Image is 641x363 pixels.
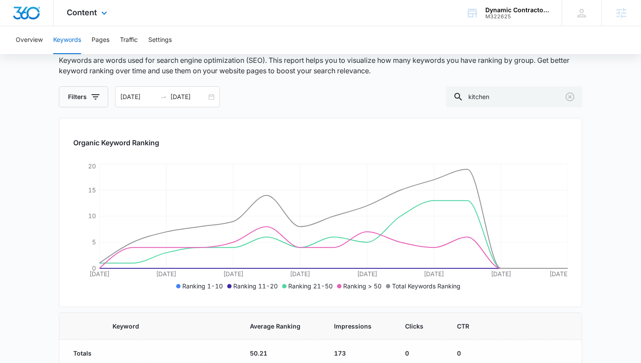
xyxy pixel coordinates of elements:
[405,322,423,331] span: Clicks
[59,55,582,76] p: Keywords are words used for search engine optimization (SEO). This report helps you to visualize ...
[120,92,157,102] input: Start date
[148,26,172,54] button: Settings
[92,26,109,54] button: Pages
[446,86,582,107] input: Search...
[485,14,549,20] div: account id
[170,92,207,102] input: End date
[73,137,568,148] h2: Organic Keyword Ranking
[424,270,444,277] tspan: [DATE]
[233,282,278,290] span: Ranking 11-20
[16,26,43,54] button: Overview
[88,212,96,219] tspan: 10
[53,26,81,54] button: Keywords
[67,8,97,17] span: Content
[392,282,460,290] span: Total Keywords Ranking
[88,186,96,194] tspan: 15
[334,322,372,331] span: Impressions
[223,270,243,277] tspan: [DATE]
[88,162,96,170] tspan: 20
[549,270,569,277] tspan: [DATE]
[288,282,333,290] span: Ranking 21-50
[92,238,96,246] tspan: 5
[457,322,469,331] span: CTR
[491,270,511,277] tspan: [DATE]
[160,93,167,100] span: to
[113,322,216,331] span: Keyword
[563,90,577,104] button: Clear
[290,270,310,277] tspan: [DATE]
[250,322,300,331] span: Average Ranking
[160,93,167,100] span: swap-right
[59,86,108,107] button: Filters
[92,264,96,272] tspan: 0
[343,282,382,290] span: Ranking > 50
[120,26,138,54] button: Traffic
[485,7,549,14] div: account name
[89,270,109,277] tspan: [DATE]
[182,282,223,290] span: Ranking 1-10
[357,270,377,277] tspan: [DATE]
[156,270,176,277] tspan: [DATE]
